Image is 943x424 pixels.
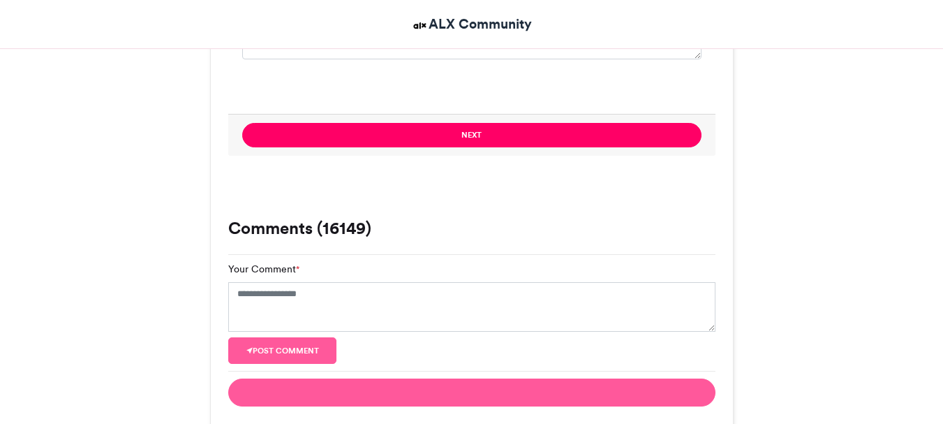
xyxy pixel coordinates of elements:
img: ALX Community [411,17,429,34]
label: Your Comment [228,262,299,277]
button: Post comment [228,337,337,364]
h3: Comments (16149) [228,220,715,237]
button: Next [242,123,701,147]
a: ALX Community [411,14,532,34]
